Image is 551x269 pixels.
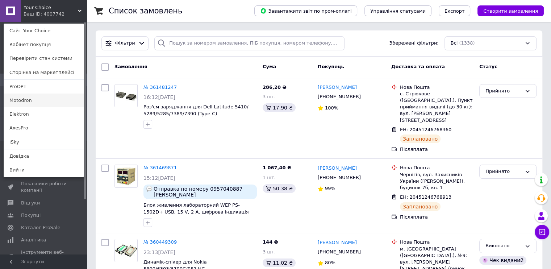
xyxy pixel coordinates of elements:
span: Статус [479,64,497,69]
a: Кабінет покупця [4,38,84,51]
span: Створити замовлення [483,8,538,14]
a: [PERSON_NAME] [318,239,357,246]
div: Нова Пошта [400,239,473,245]
div: [PHONE_NUMBER] [316,92,362,102]
span: Cума [263,64,276,69]
div: 50.38 ₴ [263,184,296,193]
span: Завантажити звіт по пром-оплаті [260,8,351,14]
span: Інструменти веб-майстра та SEO [21,249,67,262]
a: Створити замовлення [470,8,544,13]
a: № 360449309 [143,239,177,245]
span: Всі [451,40,458,47]
span: Аналітика [21,237,46,243]
a: Сторінка на маркетплейсі [4,66,84,79]
div: Прийнято [485,87,522,95]
img: Фото товару [115,165,137,187]
a: Elektron [4,107,84,121]
span: 3 шт. [263,249,276,254]
span: Доставка та оплата [391,64,445,69]
div: Заплановано [400,202,441,211]
a: Сайт Your Choice [4,24,84,38]
a: [PERSON_NAME] [318,84,357,91]
span: Отправка по номеру 0957040887 [PERSON_NAME] [154,186,254,198]
button: Створити замовлення [477,5,544,16]
span: Управління статусами [370,8,426,14]
span: 100% [325,105,338,111]
span: (1338) [459,40,475,46]
div: Прийнято [485,168,522,175]
div: Чек виданий [479,256,526,265]
a: ProOPT [4,80,84,94]
a: [PERSON_NAME] [318,165,357,172]
span: Відгуки [21,200,40,206]
div: 17.90 ₴ [263,103,296,112]
div: Заплановано [400,134,441,143]
div: [PHONE_NUMBER] [316,173,362,182]
a: Фото товару [114,165,138,188]
span: ЕН: 20451246768913 [400,194,451,200]
a: Вийти [4,163,84,177]
a: Motodron [4,94,84,107]
div: Виконано [485,242,522,250]
h1: Список замовлень [109,7,182,15]
a: Роз'єм заряджання для Dell Latitude 5410/ 5289/5285/7389/7390 (Type-C) [143,104,249,116]
span: 1 067,40 ₴ [263,165,291,170]
span: Покупець [318,64,344,69]
img: Фото товару [115,239,137,262]
div: Ваш ID: 4007742 [24,11,54,17]
div: с. Стрюкове ([GEOGRAPHIC_DATA].), Пункт приймання-видачі (до 30 кг): вул. [PERSON_NAME][STREET_AD... [400,91,473,124]
span: Фільтри [115,40,135,47]
a: Перевірити стан системи [4,51,84,65]
span: Замовлення [114,64,147,69]
span: 16:12[DATE] [143,94,175,100]
span: 23:13[DATE] [143,249,175,255]
span: 286,20 ₴ [263,84,287,90]
button: Чат з покупцем [535,225,549,239]
a: № 361481247 [143,84,177,90]
span: 80% [325,260,335,265]
span: 1 шт. [263,175,276,180]
div: [PHONE_NUMBER] [316,247,362,257]
span: 144 ₴ [263,239,278,245]
a: Фото товару [114,84,138,107]
span: Експорт [444,8,465,14]
a: iSky [4,135,84,149]
img: :speech_balloon: [146,186,152,192]
span: 3 шт. [263,94,276,99]
a: Довідка [4,149,84,163]
span: 99% [325,186,335,191]
a: AxesPro [4,121,84,135]
a: Блок живлення лабораторний WEP PS-1502D+ USB, 15 V, 2 A, цифрова індикація [143,202,249,215]
img: Фото товару [115,84,137,107]
span: Каталог ProSale [21,224,60,231]
button: Експорт [439,5,471,16]
a: Фото товару [114,239,138,262]
div: Післяплата [400,146,473,153]
div: Чернігів, вул. Захисників України ([PERSON_NAME]), будинок 7б, кв. 1 [400,171,473,191]
div: Нова Пошта [400,84,473,91]
span: 15:12[DATE] [143,175,175,181]
span: ЕН: 20451246768360 [400,127,451,132]
a: № 361469871 [143,165,177,170]
span: Показники роботи компанії [21,181,67,194]
button: Управління статусами [364,5,431,16]
div: 11.02 ₴ [263,258,296,267]
input: Пошук за номером замовлення, ПІБ покупця, номером телефону, Email, номером накладної [154,36,345,50]
span: Покупці [21,212,41,219]
div: Нова Пошта [400,165,473,171]
span: Збережені фільтри: [389,40,439,47]
div: Післяплата [400,214,473,220]
span: Your Choice [24,4,78,11]
button: Завантажити звіт по пром-оплаті [254,5,357,16]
